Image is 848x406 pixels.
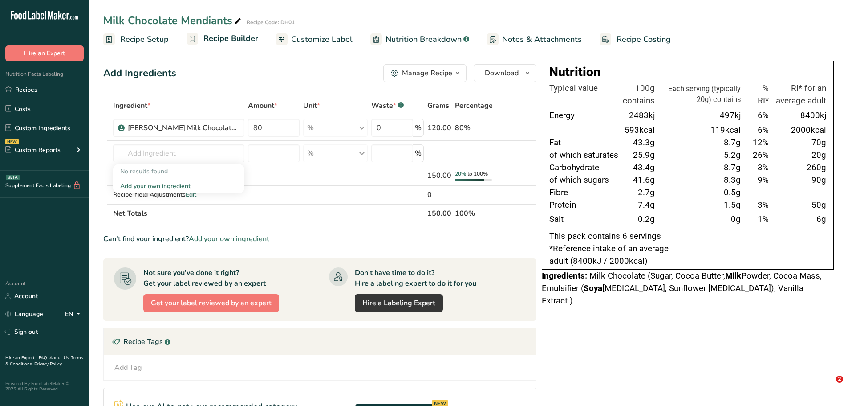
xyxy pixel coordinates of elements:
[427,100,449,111] span: Grams
[617,33,671,45] span: Recipe Costing
[818,376,839,397] iframe: Intercom live chat
[402,68,452,78] div: Manage Recipe
[549,174,621,186] td: of which sugars
[731,214,741,224] span: 0g
[724,188,741,197] span: 0.5g
[5,45,84,61] button: Hire an Expert
[724,175,741,185] span: 8.3g
[103,29,169,49] a: Recipe Setup
[758,175,769,185] span: 9%
[291,33,353,45] span: Customize Label
[203,33,258,45] span: Recipe Builder
[758,163,769,172] span: 3%
[638,214,655,224] span: 0.2g
[549,107,621,124] td: Energy
[584,283,602,293] b: Soya
[128,123,239,133] div: [PERSON_NAME] Milk Chocolate - [GEOGRAPHIC_DATA] - 45%
[724,138,741,148] span: 8.7g
[114,362,142,373] div: Add Tag
[758,111,769,120] span: 6%
[355,294,443,312] a: Hire a Labeling Expert
[39,355,49,361] a: FAQ .
[113,190,244,199] div: Recipe Yield Adjustments
[303,100,320,111] span: Unit
[724,150,741,160] span: 5.2g
[143,294,279,312] button: Get your label reviewed by an expert
[248,100,277,111] span: Amount
[474,64,536,82] button: Download
[629,111,655,120] span: 2483kj
[49,355,71,361] a: About Us .
[600,29,671,49] a: Recipe Costing
[467,170,488,177] span: to 100%
[453,204,496,222] th: 100%
[549,161,621,174] td: Carbohydrate
[549,186,621,199] td: Fibre
[638,200,655,210] span: 7.4g
[151,298,272,308] span: Get your label reviewed by an expert
[113,100,150,111] span: Ingredient
[187,29,258,50] a: Recipe Builder
[120,181,237,191] div: Add your own ingredient
[383,64,467,82] button: Manage Recipe
[371,100,404,111] div: Waste
[771,124,826,136] td: 2000kcal
[5,139,19,144] div: NEW
[549,199,621,211] td: Protein
[5,381,84,392] div: Powered By FoodLabelMaker © 2025 All Rights Reserved
[725,271,741,281] b: Milk
[455,100,493,111] span: Percentage
[502,33,582,45] span: Notes & Attachments
[120,33,169,45] span: Recipe Setup
[113,144,244,162] input: Add Ingredient
[5,355,83,367] a: Terms & Conditions .
[427,123,451,133] div: 120.00
[710,125,741,135] span: 119kcal
[771,161,826,174] td: 260g
[426,204,453,222] th: 150.00
[720,111,741,120] span: 497kj
[621,82,657,107] th: 100g contains
[657,82,743,107] th: Each serving (typically 20g) contains
[724,200,741,210] span: 1.5g
[385,33,462,45] span: Nutrition Breakdown
[724,163,741,172] span: 8.7g
[355,267,476,289] div: Don't have time to do it? Hire a labeling expert to do it for you
[542,271,822,306] span: Milk Chocolate (Sugar, Cocoa Butter, Powder, Cocoa Mass, Emulsifier ( [MEDICAL_DATA], Sunflower [...
[427,170,451,181] div: 150.00
[625,125,655,135] span: 593kcal
[5,306,43,322] a: Language
[758,200,769,210] span: 3%
[143,267,266,289] div: Not sure you've done it right? Get your label reviewed by an expert
[549,211,621,228] td: Salt
[836,376,843,383] span: 2
[189,234,269,244] span: Add your own ingredient
[771,174,826,186] td: 90g
[549,82,621,107] th: Typical value
[111,204,426,222] th: Net Totals
[247,18,295,26] div: Recipe Code: DH01
[103,234,536,244] div: Can't find your ingredient?
[758,125,769,135] span: 6%
[633,150,655,160] span: 25.9g
[485,68,519,78] span: Download
[276,29,353,49] a: Customize Label
[758,214,769,224] span: 1%
[758,83,769,106] span: % RI*
[771,149,826,161] td: 20g
[487,29,582,49] a: Notes & Attachments
[113,179,244,193] div: Add your own ingredient
[6,175,20,180] div: BETA
[542,271,587,281] span: Ingredients:
[427,189,451,200] div: 0
[370,29,469,49] a: Nutrition Breakdown
[104,328,536,355] div: Recipe Tags
[103,12,243,29] div: Milk Chocolate Mendiants
[455,170,466,177] span: 20%
[771,107,826,124] td: 8400kj
[34,361,62,367] a: Privacy Policy
[65,309,84,320] div: EN
[5,145,61,155] div: Custom Reports
[549,149,621,161] td: of which saturates
[455,123,494,133] div: 80%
